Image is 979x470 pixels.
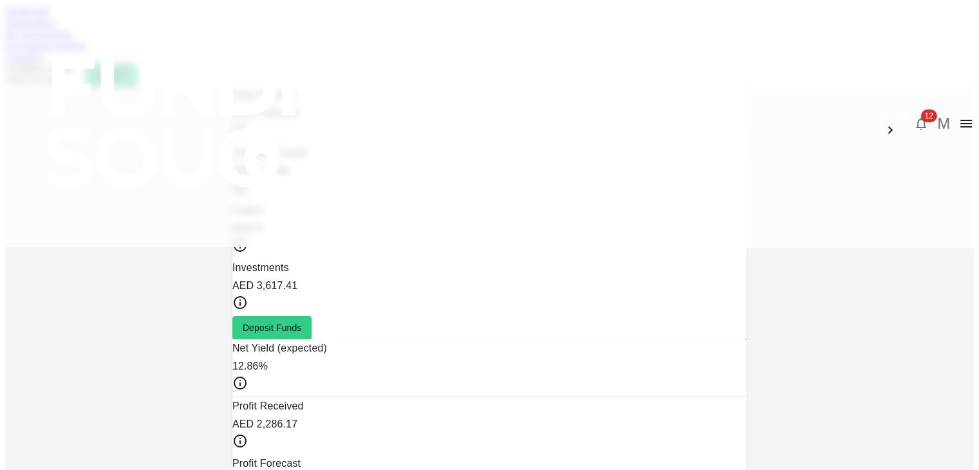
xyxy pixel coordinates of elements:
[232,262,289,273] span: Investments
[908,111,934,136] button: 12
[232,316,312,339] button: Deposit Funds
[232,277,747,295] div: AED 3,617.41
[232,415,747,433] div: AED 2,286.17
[232,343,327,353] span: Net Yield (expected)
[232,458,301,469] span: Profit Forecast
[934,114,953,133] button: M
[920,109,937,122] span: 12
[232,400,304,411] span: Profit Received
[882,109,908,120] span: العربية
[232,357,747,375] div: 12.86%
